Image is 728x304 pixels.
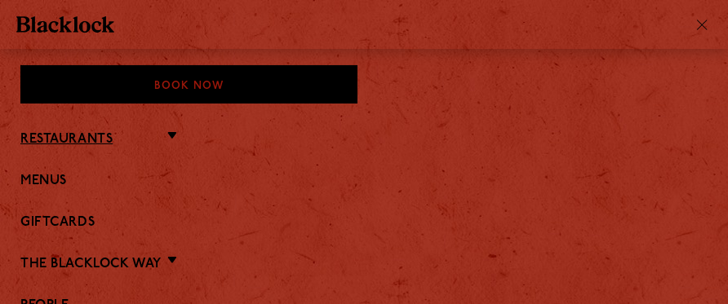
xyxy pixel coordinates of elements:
[20,132,113,148] a: Restaurants
[20,215,708,231] a: Giftcards
[20,257,162,272] a: The Blacklock Way
[20,174,708,189] a: Menus
[16,16,114,33] img: BL_Textured_Logo-footer-cropped.svg
[20,65,357,104] div: Book Now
